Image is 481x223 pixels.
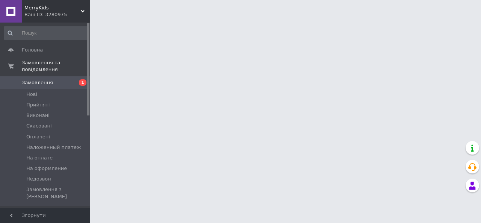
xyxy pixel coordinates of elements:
[26,186,88,200] span: Замовлення з [PERSON_NAME]
[4,26,89,40] input: Пошук
[22,47,43,53] span: Головна
[26,91,37,98] span: Нові
[26,123,52,129] span: Скасовані
[22,59,90,73] span: Замовлення та повідомлення
[79,79,86,86] span: 1
[24,5,81,11] span: MerryKids
[26,165,67,172] span: На оформление
[26,155,53,161] span: На оплате
[26,102,50,108] span: Прийняті
[22,79,53,86] span: Замовлення
[26,133,50,140] span: Оплачені
[26,112,50,119] span: Виконані
[26,144,81,151] span: Наложенный платеж
[26,176,51,182] span: Недозвон
[24,11,90,18] div: Ваш ID: 3280975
